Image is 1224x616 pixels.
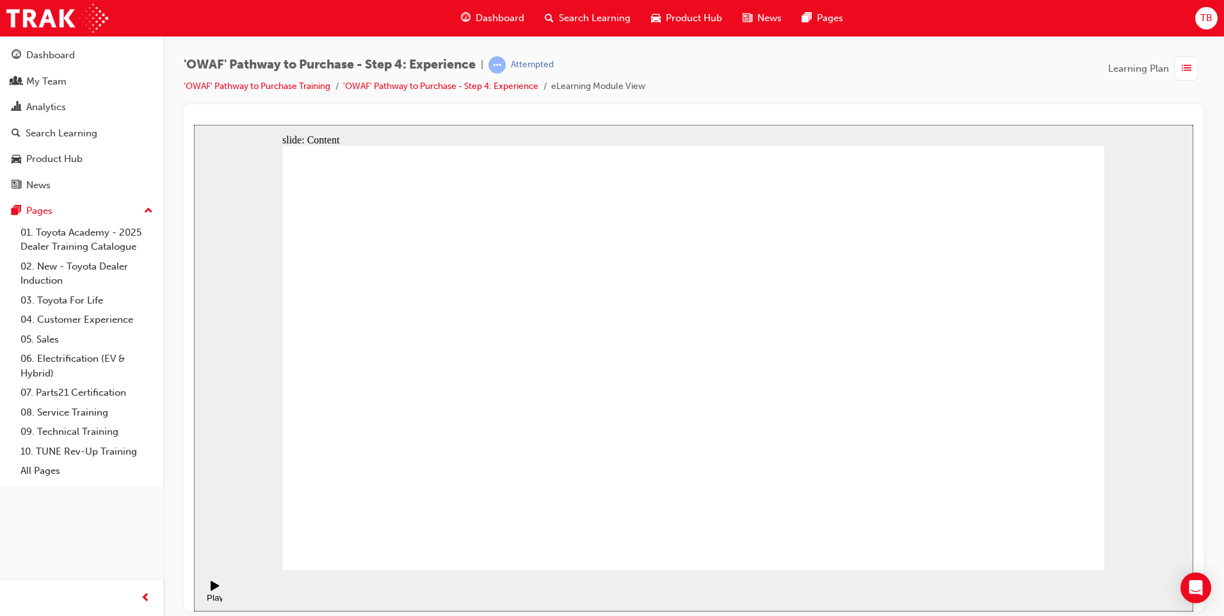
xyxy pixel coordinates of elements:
[12,76,21,88] span: people-icon
[551,79,645,94] li: eLearning Module View
[5,95,158,119] a: Analytics
[184,58,476,72] span: 'OWAF' Pathway to Purchase - Step 4: Experience
[559,11,631,26] span: Search Learning
[545,10,554,26] span: search-icon
[535,5,641,31] a: search-iconSearch Learning
[792,5,853,31] a: pages-iconPages
[15,349,158,383] a: 06. Electrification (EV & Hybrid)
[343,81,538,92] a: 'OWAF' Pathway to Purchase - Step 4: Experience
[15,461,158,481] a: All Pages
[144,203,153,220] span: up-icon
[5,44,158,67] a: Dashboard
[481,58,483,72] span: |
[26,204,52,218] div: Pages
[26,178,51,193] div: News
[651,10,661,26] span: car-icon
[476,11,524,26] span: Dashboard
[511,59,554,71] div: Attempted
[6,455,28,477] button: Play (Ctrl+Alt+P)
[15,403,158,423] a: 08. Service Training
[141,590,150,606] span: prev-icon
[5,41,158,199] button: DashboardMy TeamAnalyticsSearch LearningProduct HubNews
[802,10,812,26] span: pages-icon
[26,48,75,63] div: Dashboard
[732,5,792,31] a: news-iconNews
[5,147,158,171] a: Product Hub
[1195,7,1218,29] button: TB
[15,223,158,257] a: 01. Toyota Academy - 2025 Dealer Training Catalogue
[6,4,108,33] img: Trak
[12,180,21,191] span: news-icon
[1180,572,1211,603] div: Open Intercom Messenger
[1108,56,1204,81] button: Learning Plan
[6,445,28,487] div: playback controls
[5,199,158,223] button: Pages
[743,10,752,26] span: news-icon
[1182,61,1191,77] span: list-icon
[15,330,158,350] a: 05. Sales
[1200,11,1212,26] span: TB
[184,81,330,92] a: 'OWAF' Pathway to Purchase Training
[15,257,158,291] a: 02. New - Toyota Dealer Induction
[1108,61,1169,76] span: Learning Plan
[641,5,732,31] a: car-iconProduct Hub
[12,50,21,61] span: guage-icon
[461,10,471,26] span: guage-icon
[5,122,158,145] a: Search Learning
[817,11,843,26] span: Pages
[12,206,21,217] span: pages-icon
[15,310,158,330] a: 04. Customer Experience
[15,383,158,403] a: 07. Parts21 Certification
[15,442,158,462] a: 10. TUNE Rev-Up Training
[15,422,158,442] a: 09. Technical Training
[12,128,20,140] span: search-icon
[26,126,97,141] div: Search Learning
[12,102,21,113] span: chart-icon
[26,152,83,166] div: Product Hub
[757,11,782,26] span: News
[26,100,66,115] div: Analytics
[451,5,535,31] a: guage-iconDashboard
[12,154,21,165] span: car-icon
[26,74,67,89] div: My Team
[488,56,506,74] span: learningRecordVerb_ATTEMPT-icon
[10,468,32,487] div: Play (Ctrl+Alt+P)
[15,291,158,311] a: 03. Toyota For Life
[5,174,158,197] a: News
[5,70,158,93] a: My Team
[666,11,722,26] span: Product Hub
